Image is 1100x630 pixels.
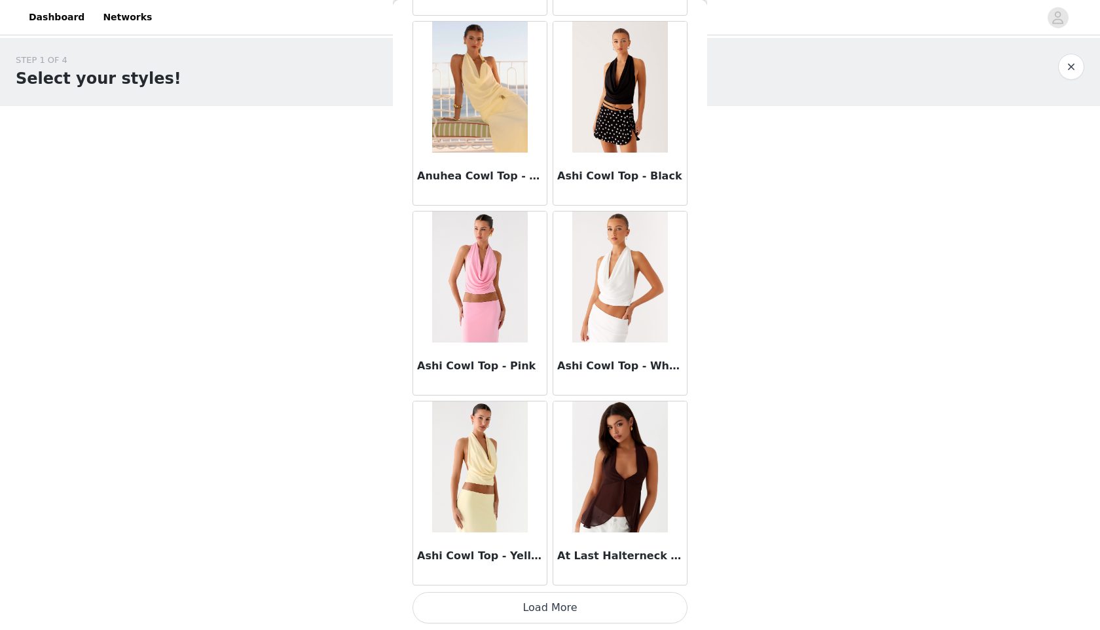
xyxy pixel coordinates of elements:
h1: Select your styles! [16,67,181,90]
div: avatar [1052,7,1064,28]
img: Ashi Cowl Top - Black [572,22,667,153]
h3: Anuhea Cowl Top - Yellow [417,168,543,184]
h3: Ashi Cowl Top - Yellow [417,548,543,564]
img: Ashi Cowl Top - White [572,212,667,343]
h3: Ashi Cowl Top - Pink [417,358,543,374]
img: Ashi Cowl Top - Pink [432,212,527,343]
a: Networks [95,3,160,32]
div: STEP 1 OF 4 [16,54,181,67]
img: Anuhea Cowl Top - Yellow [432,22,527,153]
img: At Last Halterneck Top - Brown [572,401,667,532]
img: Ashi Cowl Top - Yellow [432,401,527,532]
button: Load More [412,592,687,623]
a: Dashboard [21,3,92,32]
h3: Ashi Cowl Top - White [557,358,683,374]
h3: At Last Halterneck Top - Brown [557,548,683,564]
h3: Ashi Cowl Top - Black [557,168,683,184]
